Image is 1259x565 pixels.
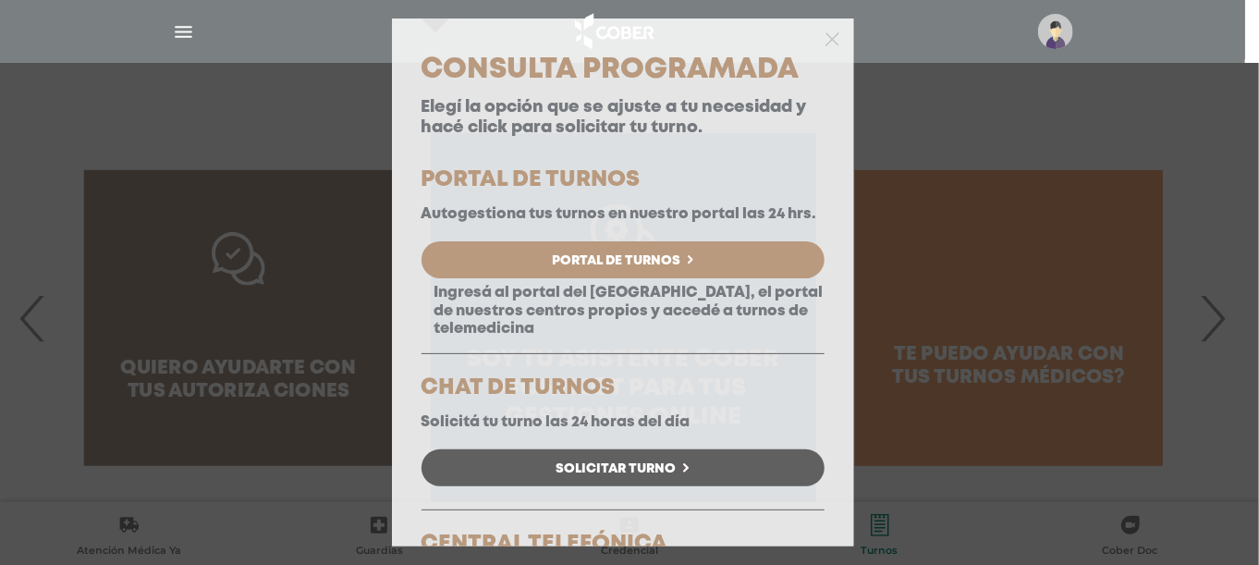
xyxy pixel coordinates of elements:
h5: PORTAL DE TURNOS [422,169,825,191]
p: Autogestiona tus turnos en nuestro portal las 24 hrs. [422,205,825,223]
h5: CHAT DE TURNOS [422,377,825,399]
p: Elegí la opción que se ajuste a tu necesidad y hacé click para solicitar tu turno. [422,98,825,138]
a: Solicitar Turno [422,449,825,486]
span: Consulta Programada [422,57,800,82]
p: Ingresá al portal del [GEOGRAPHIC_DATA], el portal de nuestros centros propios y accedé a turnos ... [422,284,825,338]
p: Solicitá tu turno las 24 horas del día [422,413,825,431]
a: Portal de Turnos [422,241,825,278]
span: Solicitar Turno [556,462,676,475]
span: Portal de Turnos [552,254,680,267]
